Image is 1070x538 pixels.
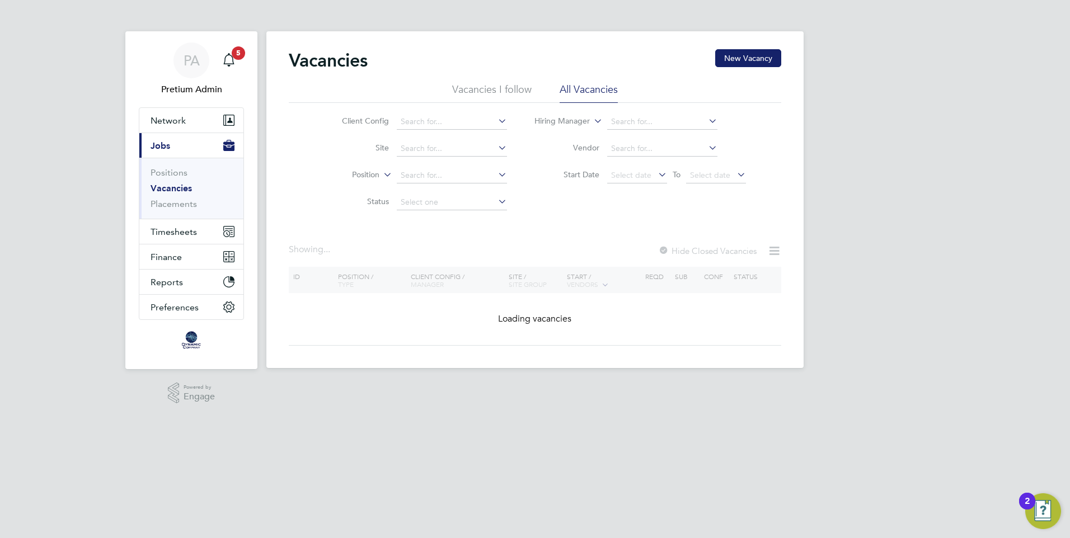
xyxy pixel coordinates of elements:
[325,143,389,153] label: Site
[151,183,192,194] a: Vacancies
[139,43,244,96] a: PAPretium Admin
[315,169,379,181] label: Position
[139,331,244,349] a: Go to home page
[151,115,186,126] span: Network
[607,114,717,130] input: Search for...
[218,43,240,78] a: 5
[139,270,243,294] button: Reports
[139,158,243,219] div: Jobs
[289,49,368,72] h2: Vacancies
[325,196,389,206] label: Status
[525,116,590,127] label: Hiring Manager
[289,244,332,256] div: Showing
[139,133,243,158] button: Jobs
[397,168,507,183] input: Search for...
[184,53,200,68] span: PA
[1025,493,1061,529] button: Open Resource Center, 2 new notifications
[151,140,170,151] span: Jobs
[658,246,757,256] label: Hide Closed Vacancies
[184,392,215,402] span: Engage
[151,302,199,313] span: Preferences
[325,116,389,126] label: Client Config
[397,141,507,157] input: Search for...
[139,295,243,319] button: Preferences
[397,195,507,210] input: Select one
[535,169,599,180] label: Start Date
[139,83,244,96] span: Pretium Admin
[607,141,717,157] input: Search for...
[184,383,215,392] span: Powered by
[232,46,245,60] span: 5
[535,143,599,153] label: Vendor
[182,331,201,349] img: dynamic-logo-retina.png
[139,219,243,244] button: Timesheets
[669,167,684,182] span: To
[168,383,215,404] a: Powered byEngage
[690,170,730,180] span: Select date
[560,83,618,103] li: All Vacancies
[323,244,330,255] span: ...
[452,83,532,103] li: Vacancies I follow
[715,49,781,67] button: New Vacancy
[139,108,243,133] button: Network
[151,199,197,209] a: Placements
[611,170,651,180] span: Select date
[1025,501,1030,516] div: 2
[151,167,187,178] a: Positions
[139,244,243,269] button: Finance
[151,226,197,237] span: Timesheets
[125,31,257,369] nav: Main navigation
[151,277,183,287] span: Reports
[151,252,182,262] span: Finance
[397,114,507,130] input: Search for...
